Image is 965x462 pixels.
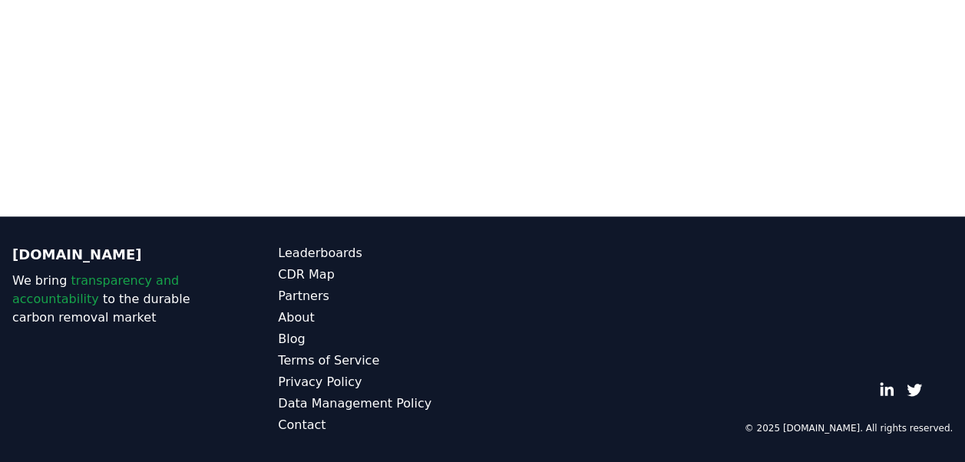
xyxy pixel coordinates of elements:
a: Twitter [907,382,922,398]
a: Privacy Policy [278,373,482,391]
a: Contact [278,416,482,434]
span: transparency and accountability [12,273,179,306]
a: Data Management Policy [278,394,482,413]
p: [DOMAIN_NAME] [12,244,216,266]
a: Partners [278,287,482,305]
a: Terms of Service [278,351,482,370]
p: © 2025 [DOMAIN_NAME]. All rights reserved. [744,422,953,434]
a: CDR Map [278,266,482,284]
a: LinkedIn [879,382,894,398]
p: We bring to the durable carbon removal market [12,272,216,327]
a: About [278,309,482,327]
a: Blog [278,330,482,348]
a: Leaderboards [278,244,482,262]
